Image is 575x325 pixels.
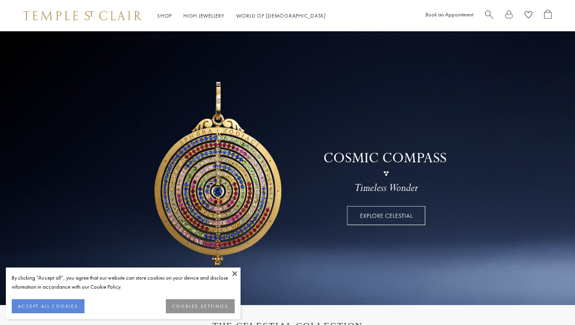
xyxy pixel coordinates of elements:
[166,299,235,313] button: COOKIES SETTINGS
[12,273,235,291] div: By clicking “Accept all”, you agree that our website can store cookies on your device and disclos...
[525,10,532,22] a: View Wishlist
[23,11,142,20] img: Temple St. Clair
[236,12,326,19] a: World of [DEMOGRAPHIC_DATA]World of [DEMOGRAPHIC_DATA]
[157,11,326,21] nav: Main navigation
[157,12,172,19] a: ShopShop
[183,12,225,19] a: High JewelleryHigh Jewellery
[544,10,552,22] a: Open Shopping Bag
[485,10,493,22] a: Search
[426,11,473,18] a: Book an Appointment
[12,299,84,313] button: ACCEPT ALL COOKIES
